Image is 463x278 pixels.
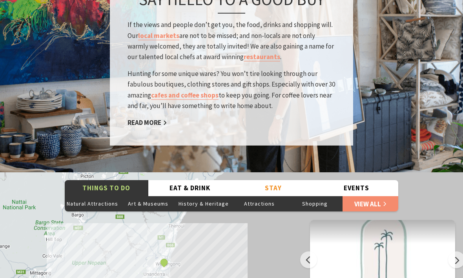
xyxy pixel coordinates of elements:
a: cafes and coffee shops [151,90,219,99]
button: Art & Museums [120,196,176,211]
button: Events [315,180,399,196]
button: See detail about Miss Zoe's School of Dance [159,258,169,268]
a: restaurants [244,52,280,61]
button: Eat & Drink [148,180,232,196]
button: Things To Do [65,180,148,196]
button: Shopping [287,196,343,211]
button: History & Heritage [176,196,231,211]
button: Natural Attractions [65,196,120,211]
a: View All [343,196,398,211]
a: Read More [128,118,167,127]
p: If the views and people don’t get you, the food, drinks and shopping will. Our are not to be miss... [128,20,335,62]
button: Stay [231,180,315,196]
button: Attractions [231,196,287,211]
button: Previous [300,251,317,268]
a: local markets [138,31,179,40]
p: Hunting for some unique wares? You won’t tire looking through our fabulous boutiques, clothing st... [128,69,335,111]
